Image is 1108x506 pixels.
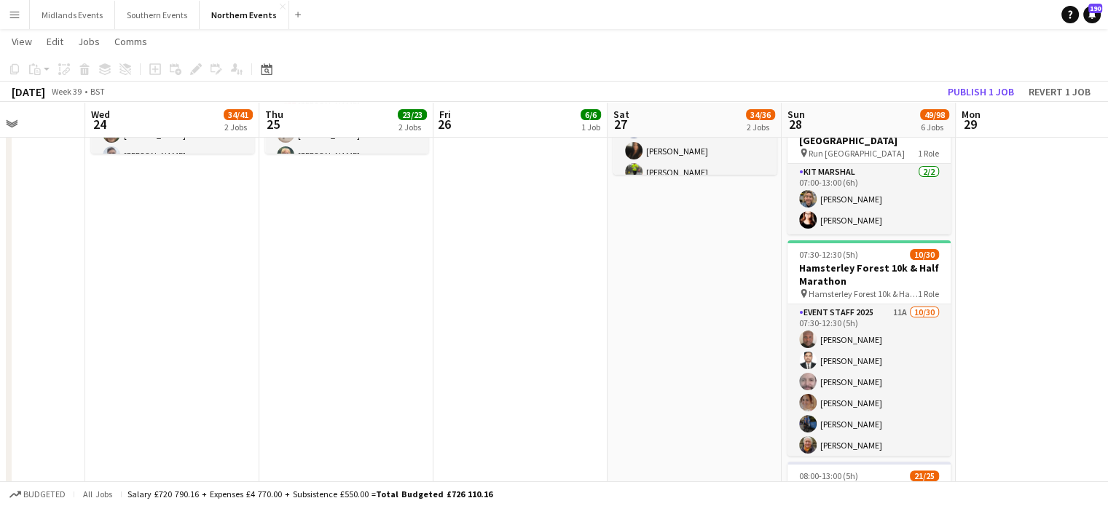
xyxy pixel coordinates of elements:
[109,32,153,51] a: Comms
[918,148,939,159] span: 1 Role
[12,35,32,48] span: View
[746,109,775,120] span: 34/36
[23,489,66,499] span: Budgeted
[920,109,949,120] span: 49/98
[910,249,939,260] span: 10/30
[799,470,858,481] span: 08:00-13:00 (5h)
[613,108,629,121] span: Sat
[809,288,918,299] span: Hamsterley Forest 10k & Half Marathon
[918,288,939,299] span: 1 Role
[962,108,981,121] span: Mon
[200,1,289,29] button: Northern Events
[91,108,110,121] span: Wed
[127,489,492,499] div: Salary £720 790.16 + Expenses £4 770.00 + Subsistence £550.00 =
[799,249,858,260] span: 07:30-12:30 (5h)
[437,116,451,133] span: 26
[747,122,774,133] div: 2 Jobs
[787,261,951,288] h3: Hamsterley Forest 10k & Half Marathon
[809,148,905,159] span: Run [GEOGRAPHIC_DATA]
[910,470,939,481] span: 21/25
[115,1,200,29] button: Southern Events
[942,82,1020,101] button: Publish 1 job
[921,122,948,133] div: 6 Jobs
[611,116,629,133] span: 27
[78,35,100,48] span: Jobs
[6,32,38,51] a: View
[12,84,45,99] div: [DATE]
[1088,4,1102,13] span: 190
[114,35,147,48] span: Comms
[89,116,110,133] span: 24
[581,109,601,120] span: 6/6
[581,122,600,133] div: 1 Job
[785,116,805,133] span: 28
[265,108,283,121] span: Thu
[1023,82,1096,101] button: Revert 1 job
[263,116,283,133] span: 25
[72,32,106,51] a: Jobs
[959,116,981,133] span: 29
[787,164,951,234] app-card-role: Kit Marshal2/207:00-13:00 (6h)[PERSON_NAME][PERSON_NAME]
[90,86,105,97] div: BST
[787,100,951,234] app-job-card: 07:00-13:00 (6h)2/2RT Kit Assistant - Run [GEOGRAPHIC_DATA] Run [GEOGRAPHIC_DATA]1 RoleKit Marsha...
[376,489,492,499] span: Total Budgeted £726 110.16
[439,108,451,121] span: Fri
[7,486,68,502] button: Budgeted
[398,109,427,120] span: 23/23
[48,86,85,97] span: Week 39
[30,1,115,29] button: Midlands Events
[80,489,115,499] span: All jobs
[787,240,951,456] app-job-card: 07:30-12:30 (5h)10/30Hamsterley Forest 10k & Half Marathon Hamsterley Forest 10k & Half Marathon1...
[1083,6,1101,23] a: 190
[41,32,69,51] a: Edit
[224,122,252,133] div: 2 Jobs
[398,122,426,133] div: 2 Jobs
[47,35,63,48] span: Edit
[787,108,805,121] span: Sun
[224,109,253,120] span: 34/41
